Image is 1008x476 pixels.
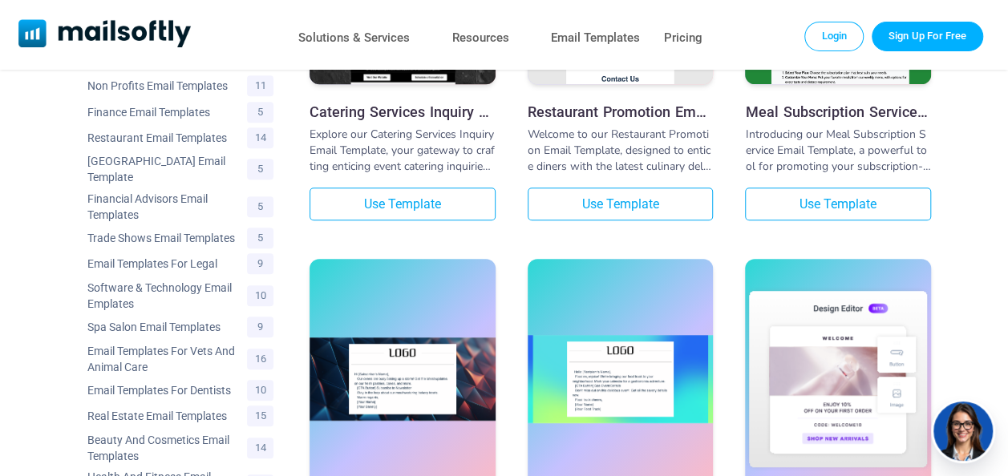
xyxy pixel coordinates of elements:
[310,103,496,120] a: Catering Services Inquiry Email Template
[664,26,702,50] a: Pricing
[87,319,239,335] a: Category
[87,191,239,223] a: Category
[310,188,496,220] a: Use Template
[87,408,239,424] a: Category
[452,26,509,50] a: Resources
[528,103,714,120] a: Restaurant Promotion Email Template
[87,256,239,272] a: Category
[551,26,640,50] a: Email Templates
[931,401,995,461] img: agent
[528,188,714,220] a: Use Template
[745,188,931,220] a: Use Template
[310,127,496,175] div: Explore our Catering Services Inquiry Email Template, your gateway to crafting enticing event cat...
[87,153,239,185] a: Category
[87,104,239,120] a: Category
[310,337,496,421] img: Bakery Newsletter Email Template
[872,22,983,50] a: Trial
[87,280,239,312] a: Category
[745,103,931,120] a: Meal Subscription Service Email Template
[745,127,931,175] div: Introducing our Meal Subscription Service Email Template, a powerful tool for promoting your subs...
[18,19,191,50] a: Mailsoftly
[745,287,931,470] img: Wine Tasting Event Email Template
[87,230,239,246] a: Category
[298,26,410,50] a: Solutions & Services
[87,432,239,464] a: Category
[87,343,239,375] a: Category
[18,19,191,47] img: Mailsoftly Logo
[528,127,714,175] div: Welcome to our Restaurant Promotion Email Template, designed to entice diners with the latest cul...
[87,78,239,94] a: Category
[87,382,239,398] a: Category
[528,335,714,422] img: Food Truck Event Announcement Email Template
[87,130,239,146] a: Category
[804,22,864,50] a: Login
